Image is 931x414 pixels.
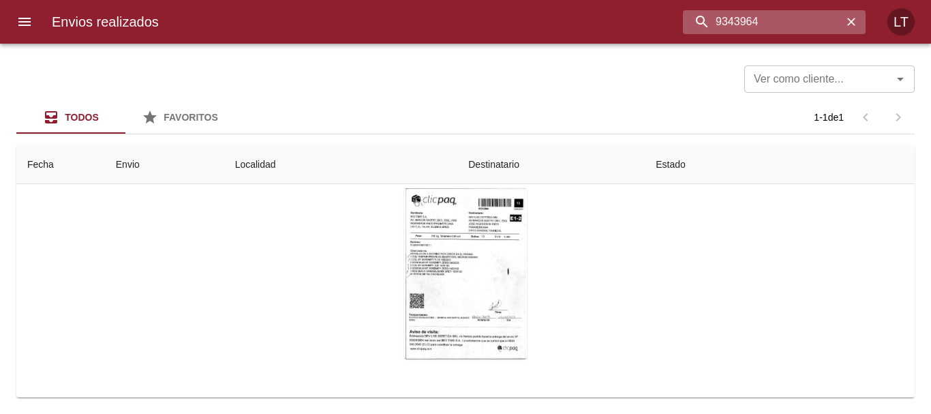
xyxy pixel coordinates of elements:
input: buscar [683,10,842,34]
span: Pagina siguiente [882,101,915,134]
button: Abrir [891,70,910,89]
table: Tabla de envíos del cliente [16,13,915,398]
th: Localidad [224,145,458,184]
p: 1 - 1 de 1 [814,110,844,124]
h6: Envios realizados [52,11,159,33]
th: Envio [105,145,224,184]
span: Todos [65,112,99,123]
th: Destinatario [457,145,645,184]
div: Arir imagen [404,188,527,359]
div: LT [887,8,915,35]
button: menu [8,5,41,38]
th: Estado [645,145,915,184]
span: Favoritos [164,112,218,123]
div: Tabs Envios [16,101,234,134]
span: Pagina anterior [849,110,882,122]
th: Fecha [16,145,105,184]
div: Abrir información de usuario [887,8,915,35]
